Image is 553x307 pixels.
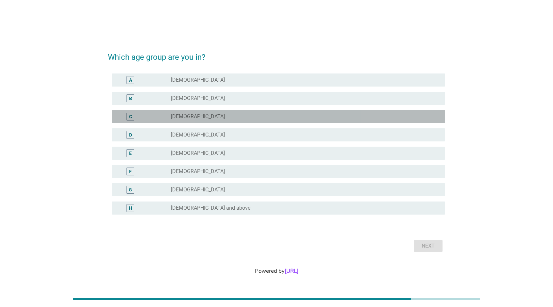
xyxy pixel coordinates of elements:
div: B [129,95,132,102]
label: [DEMOGRAPHIC_DATA] [171,95,225,102]
label: [DEMOGRAPHIC_DATA] [171,113,225,120]
label: [DEMOGRAPHIC_DATA] [171,132,225,138]
div: F [129,168,132,175]
a: [URL] [285,267,298,275]
label: [DEMOGRAPHIC_DATA] [171,168,225,175]
div: D [129,132,132,138]
label: [DEMOGRAPHIC_DATA] [171,186,225,193]
div: C [129,113,132,120]
div: E [129,150,132,157]
div: G [129,186,132,193]
label: [DEMOGRAPHIC_DATA] [171,150,225,156]
div: H [129,205,132,212]
label: [DEMOGRAPHIC_DATA] and above [171,205,250,211]
label: [DEMOGRAPHIC_DATA] [171,77,225,83]
div: Powered by [8,267,545,275]
div: A [129,77,132,84]
h2: Which age group are you in? [108,45,445,63]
